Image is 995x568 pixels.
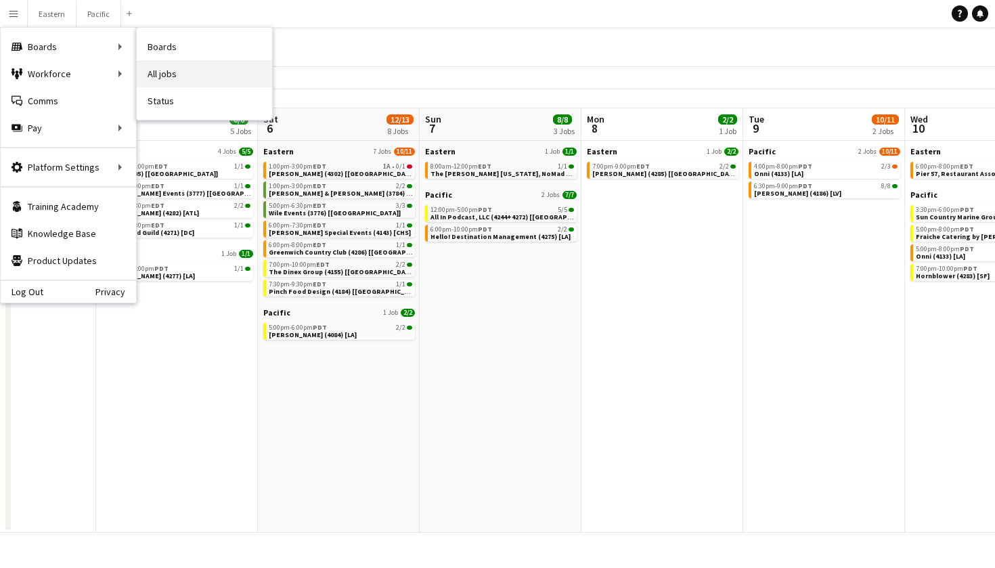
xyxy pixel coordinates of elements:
span: 6:30pm-9:00pm [754,183,812,190]
a: Product Updates [1,247,136,274]
span: 2/2 [569,227,574,232]
span: 7:00pm-10:00pm [916,265,977,272]
a: 4:00pm-8:00pmPDT2/3Onni (4133) [LA] [754,162,898,177]
a: Pacific1 Job1/1 [102,248,253,259]
div: Boards [1,33,136,60]
div: 5 Jobs [230,126,251,136]
span: Lara Abrahamian (4277) [LA] [107,271,195,280]
span: PDT [798,181,812,190]
a: 6:30pm-9:00pmPDT8/8[PERSON_NAME] (4186) [LV] [754,181,898,197]
span: 6:00pm-8:00pm [269,242,326,248]
button: Pacific [76,1,121,27]
span: EDT [151,221,164,230]
span: 2/2 [407,326,412,330]
span: Pacific [749,146,776,156]
div: Pacific1 Job1/18:00pm-10:00pmPDT1/1[PERSON_NAME] (4277) [LA] [102,248,253,284]
a: 12:00pm-5:00pmPDT5/5All In Podcast, LLC (4244+4272) [[GEOGRAPHIC_DATA]] [430,205,574,221]
div: Pacific1 Job2/25:00pm-6:00pmPDT2/2[PERSON_NAME] (4084) [LA] [263,307,415,343]
span: Mon [587,113,604,125]
span: EDT [478,162,491,171]
span: 1/1 [562,148,577,156]
a: 6:00pm-7:30pmEDT1/1[PERSON_NAME] Special Events (4143) [CHS] [269,221,412,236]
span: 12:00pm-2:00pm [107,163,168,170]
span: Eastern [263,146,294,156]
span: EDT [151,201,164,210]
span: 10/11 [879,148,900,156]
span: EDT [313,162,326,171]
span: Eastern [910,146,941,156]
span: 1/1 [234,222,244,229]
span: 0/1 [396,163,405,170]
a: Privacy [95,286,136,297]
span: Sun [425,113,441,125]
span: Tue [749,113,764,125]
a: Eastern1 Job2/2 [587,146,738,156]
a: Knowledge Base [1,220,136,247]
span: 8:00am-12:00pm [430,163,491,170]
span: EDT [154,162,168,171]
span: 5/5 [569,208,574,212]
span: 7:30pm-9:30pm [269,281,326,288]
a: 6:00pm-7:00pmEDT1/1[PERSON_NAME] Events (3777) [[GEOGRAPHIC_DATA]] [107,181,250,197]
span: 2/2 [396,183,405,190]
span: 1/1 [245,267,250,271]
span: Hornblower (4283) [SF] [916,271,990,280]
div: 1 Job [719,126,736,136]
a: 5:00pm-6:30pmEDT3/3Wile Events (3776) [[GEOGRAPHIC_DATA]] [269,201,412,217]
span: Pacific [910,190,937,200]
a: Eastern1 Job1/1 [425,146,577,156]
span: 7 Jobs [373,148,391,156]
span: EDT [313,201,326,210]
span: PDT [478,225,492,234]
span: EDT [316,260,330,269]
span: 1/1 [245,184,250,188]
span: 2/3 [892,165,898,169]
span: PDT [313,323,327,332]
span: Tara Guérard Soirée (4282) [ATL] [107,209,199,217]
a: 6:00pm-10:00pmPDT2/2Hello! Destination Management (4275) [LA] [430,225,574,240]
span: CxRA (4305) [NYC] [107,169,218,178]
span: 6 [261,121,278,136]
span: EDT [313,181,326,190]
span: 2 Jobs [858,148,877,156]
span: 5/5 [558,206,567,213]
div: Pacific2 Jobs10/114:00pm-8:00pmPDT2/3Onni (4133) [LA]6:30pm-9:00pmPDT8/8[PERSON_NAME] (4186) [LV] [749,146,900,201]
span: 10/11 [394,148,415,156]
a: 5:00pm-6:00pmPDT2/2[PERSON_NAME] (4084) [LA] [269,323,412,338]
span: 6:00pm-8:00pm [916,163,973,170]
div: 2 Jobs [872,126,898,136]
span: 1:00pm-3:00pm [269,163,326,170]
div: 3 Jobs [554,126,575,136]
span: 1/1 [558,163,567,170]
span: 6:00pm-7:30pm [269,222,326,229]
span: 2/2 [730,165,736,169]
span: Dominique Love (4285) [NYC] [592,169,741,178]
span: 7/7 [562,191,577,199]
a: Training Academy [1,193,136,220]
span: Eastern [425,146,456,156]
span: 5:00pm-6:00pm [269,324,327,331]
span: Wile Events (3776) [NYC] [269,209,401,217]
span: EDT [636,162,650,171]
a: 7:30pm-9:30pmEDT1/1Pinch Food Design (4184) [[GEOGRAPHIC_DATA]] [269,280,412,295]
a: 1:00pm-3:00pmEDT2/2[PERSON_NAME] & [PERSON_NAME] (3784) [[GEOGRAPHIC_DATA]] [269,181,412,197]
a: 7:00pm-10:00pmEDT2/2The Dinex Group (4155) [[GEOGRAPHIC_DATA]] [269,260,412,276]
span: 2/2 [396,261,405,268]
span: 5:00pm-6:30pm [269,202,326,209]
span: 1/1 [234,163,244,170]
span: PDT [960,225,974,234]
span: 2/2 [720,163,729,170]
span: 4:00pm-8:00pm [754,163,812,170]
span: Dermot Ignite (4302) [NYC] [269,169,418,178]
span: 3/3 [396,202,405,209]
div: Eastern1 Job1/18:00am-12:00pmEDT1/1The [PERSON_NAME] [US_STATE], NoMad (4267) [[GEOGRAPHIC_DATA]] [425,146,577,190]
span: 8:00pm-10:00pm [107,265,169,272]
span: 2/2 [718,114,737,125]
span: Spencer Special Events (4143) [CHS] [269,228,411,237]
div: Pacific2 Jobs7/712:00pm-5:00pmPDT5/5All In Podcast, LLC (4244+4272) [[GEOGRAPHIC_DATA]]6:00pm-10:... [425,190,577,244]
span: EDT [151,181,164,190]
span: 2/3 [881,163,891,170]
span: Wed [910,113,928,125]
span: 2/2 [724,148,738,156]
span: 1/1 [239,250,253,258]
